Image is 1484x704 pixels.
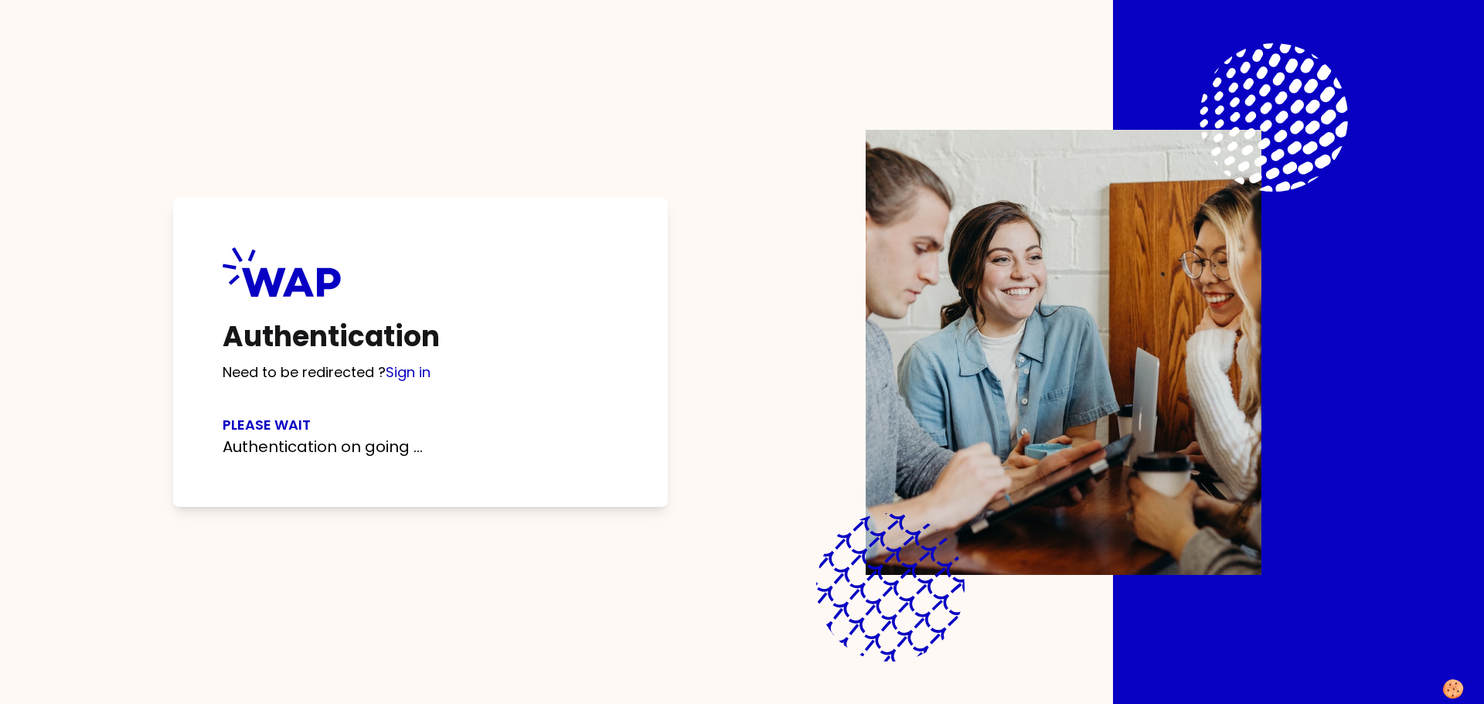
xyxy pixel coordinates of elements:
[223,414,618,436] h3: Please wait
[386,362,431,382] a: Sign in
[223,321,618,352] h1: Authentication
[866,130,1261,575] img: Description
[223,436,618,457] p: Authentication on going ...
[223,362,618,383] p: Need to be redirected ?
